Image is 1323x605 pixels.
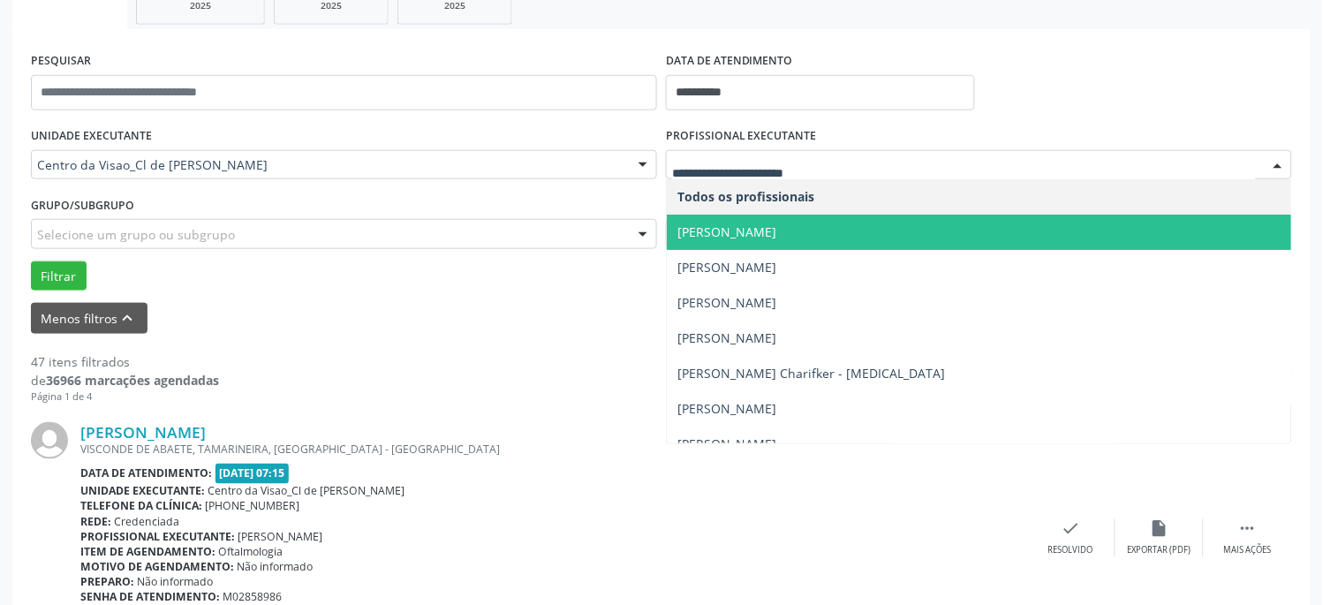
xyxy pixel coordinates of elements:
i: insert_drive_file [1150,519,1169,539]
b: Profissional executante: [80,530,235,545]
b: Rede: [80,515,111,530]
b: Senha de atendimento: [80,590,220,605]
span: Não informado [238,560,314,575]
div: de [31,371,219,389]
span: M02858986 [223,590,283,605]
div: Página 1 de 4 [31,389,219,405]
div: 47 itens filtrados [31,352,219,371]
div: Exportar (PDF) [1128,545,1191,557]
span: Todos os profissionais [677,188,814,205]
img: img [31,422,68,459]
span: Não informado [138,575,214,590]
label: PROFISSIONAL EXECUTANTE [666,123,817,150]
label: Grupo/Subgrupo [31,192,134,219]
span: [PHONE_NUMBER] [206,499,300,514]
span: Selecione um grupo ou subgrupo [37,225,235,244]
i:  [1238,519,1258,539]
strong: 36966 marcações agendadas [46,372,219,389]
span: [PERSON_NAME] [677,400,776,417]
span: [DATE] 07:15 [215,464,290,484]
b: Unidade executante: [80,484,205,499]
a: [PERSON_NAME] [80,422,206,442]
i: keyboard_arrow_up [118,308,138,328]
div: Resolvido [1048,545,1093,557]
span: [PERSON_NAME] [677,223,776,240]
b: Preparo: [80,575,134,590]
span: [PERSON_NAME] [677,435,776,452]
div: VISCONDE DE ABAETE, TAMARINEIRA, [GEOGRAPHIC_DATA] - [GEOGRAPHIC_DATA] [80,442,1027,458]
label: UNIDADE EXECUTANTE [31,123,152,150]
button: Filtrar [31,261,87,291]
span: Centro da Visao_Cl de [PERSON_NAME] [208,484,405,499]
b: Data de atendimento: [80,466,212,481]
label: PESQUISAR [31,48,91,75]
span: [PERSON_NAME] [677,259,776,276]
label: DATA DE ATENDIMENTO [666,48,793,75]
i: check [1062,519,1081,539]
span: [PERSON_NAME] Charifker - [MEDICAL_DATA] [677,365,945,382]
b: Motivo de agendamento: [80,560,234,575]
b: Item de agendamento: [80,545,215,560]
span: Centro da Visao_Cl de [PERSON_NAME] [37,156,621,174]
span: Oftalmologia [219,545,283,560]
b: Telefone da clínica: [80,499,202,514]
div: Mais ações [1224,545,1272,557]
button: Menos filtroskeyboard_arrow_up [31,303,147,334]
span: [PERSON_NAME] [238,530,323,545]
span: [PERSON_NAME] [677,329,776,346]
span: Credenciada [115,515,180,530]
span: [PERSON_NAME] [677,294,776,311]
